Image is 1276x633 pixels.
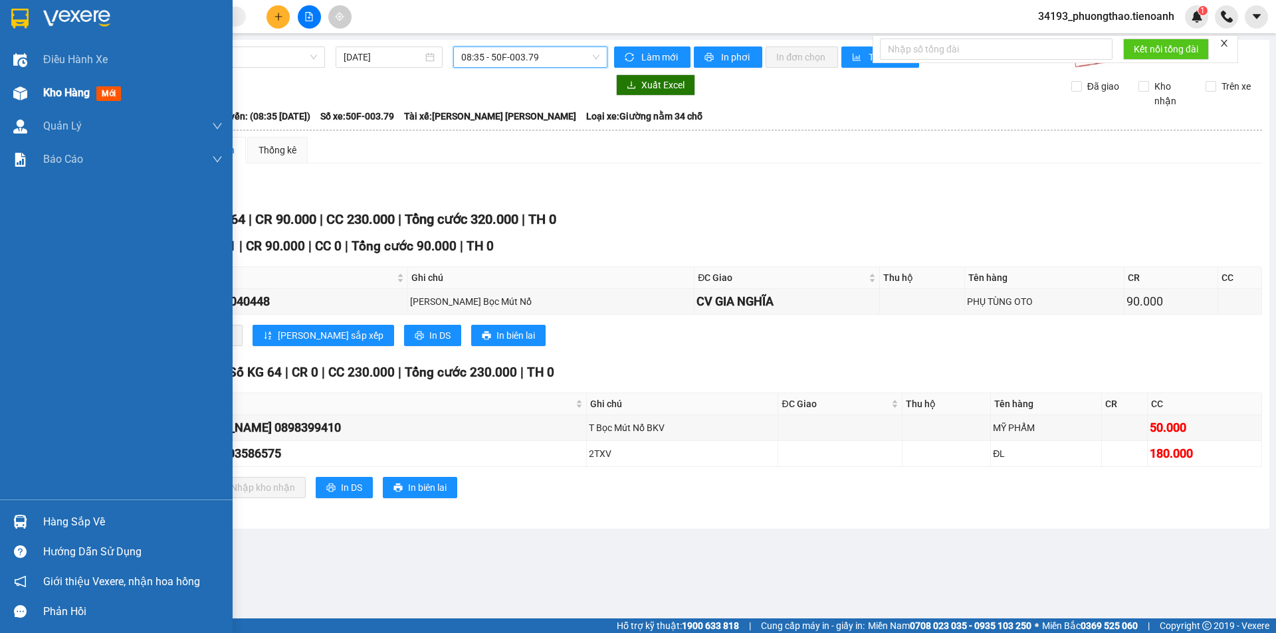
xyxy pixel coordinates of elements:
span: Kết nối tổng đài [1134,42,1198,56]
input: 11/08/2025 [344,50,423,64]
span: Cung cấp máy in - giấy in: [761,618,865,633]
span: CC 0 [315,238,342,254]
span: bar-chart [852,52,863,63]
span: Kho nhận [1149,79,1196,108]
span: notification [14,575,27,588]
span: printer [415,331,424,341]
th: Thu hộ [880,267,964,289]
span: caret-down [1251,11,1263,23]
span: message [14,605,27,618]
button: In đơn chọn [766,46,838,68]
button: sort-ascending[PERSON_NAME] sắp xếp [253,325,394,346]
span: Tổng cước 320.000 [405,211,518,227]
span: down [212,121,223,132]
span: | [239,238,243,254]
span: | [322,365,325,380]
span: file-add [304,12,314,21]
span: Loại xe: Giường nằm 34 chỗ [586,109,702,124]
span: Người nhận [171,397,573,411]
span: download [627,80,636,91]
span: Tổng cước 230.000 [405,365,517,380]
th: Tên hàng [991,393,1102,415]
span: Giới thiệu Vexere, nhận hoa hồng [43,573,200,590]
img: solution-icon [13,153,27,167]
div: Thống kê [259,143,296,157]
span: down [212,154,223,165]
span: sort-ascending [263,331,272,341]
span: Xuất Excel [641,78,685,92]
span: | [1148,618,1150,633]
span: close [1220,39,1229,48]
div: CV GIA NGHĨA [696,292,877,311]
span: Miền Nam [868,618,1031,633]
span: | [460,238,463,254]
div: Hàng sắp về [43,512,223,532]
div: 50.000 [1150,418,1259,437]
span: Người nhận [169,270,393,285]
span: In biên lai [408,480,447,495]
span: In DS [341,480,362,495]
button: downloadXuất Excel [616,74,695,96]
span: ⚪️ [1035,623,1039,628]
th: Tên hàng [965,267,1125,289]
span: Tổng cước 90.000 [352,238,457,254]
span: ĐC Giao [782,397,888,411]
div: C [PERSON_NAME] 0898399410 [170,418,584,437]
strong: 0708 023 035 - 0935 103 250 [910,620,1031,631]
span: CC 230.000 [328,365,395,380]
span: copyright [1202,621,1212,630]
span: Trên xe [1216,79,1256,94]
span: Làm mới [641,50,680,64]
img: warehouse-icon [13,120,27,134]
span: plus [274,12,283,21]
th: Thu hộ [903,393,992,415]
img: warehouse-icon [13,86,27,100]
span: In DS [429,328,451,343]
strong: 1900 633 818 [682,620,739,631]
button: printerIn phơi [694,46,762,68]
span: CR 0 [292,365,318,380]
span: Kho hàng [43,86,90,99]
span: TH 0 [528,211,556,227]
img: icon-new-feature [1191,11,1203,23]
span: In phơi [721,50,752,64]
span: printer [326,483,336,494]
button: syncLàm mới [614,46,691,68]
button: aim [328,5,352,29]
div: 90.000 [1126,292,1216,311]
th: Ghi chú [587,393,779,415]
span: | [522,211,525,227]
th: CC [1148,393,1262,415]
span: | [520,365,524,380]
span: Miền Bắc [1042,618,1138,633]
div: [PERSON_NAME] Bọc Mút Nổ [410,294,692,309]
sup: 1 [1198,6,1208,15]
input: Nhập số tổng đài [880,39,1113,60]
th: CC [1218,267,1262,289]
span: | [398,365,401,380]
div: 180.000 [1150,444,1259,463]
div: 2TXV [589,446,776,461]
div: T Bọc Mút Nổ BKV [589,420,776,435]
strong: 0369 525 060 [1081,620,1138,631]
th: Ghi chú [408,267,694,289]
button: plus [266,5,290,29]
span: CR 90.000 [246,238,305,254]
span: TH 0 [527,365,554,380]
button: printerIn biên lai [471,325,546,346]
div: Phản hồi [43,602,223,622]
div: ĐL [993,446,1099,461]
button: downloadNhập kho nhận [205,477,306,498]
span: Báo cáo [43,151,83,167]
span: printer [704,52,716,63]
button: printerIn DS [316,477,373,498]
th: CR [1124,267,1218,289]
div: A MINH 0903586575 [170,444,584,463]
span: | [308,238,312,254]
span: 34193_phuongthao.tienoanh [1027,8,1185,25]
span: mới [96,86,121,101]
div: A Đức 0964040448 [168,292,405,311]
button: caret-down [1245,5,1268,29]
button: file-add [298,5,321,29]
span: printer [393,483,403,494]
